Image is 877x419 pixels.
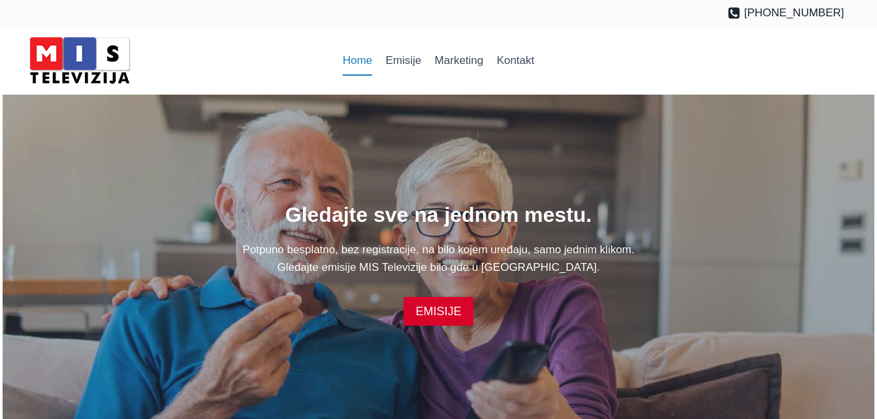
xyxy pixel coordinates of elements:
img: MIS Television [24,33,135,88]
a: Home [336,45,379,76]
a: [PHONE_NUMBER] [727,4,844,22]
p: Potpuno besplatno, bez registracije, na bilo kojem uređaju, samo jednim klikom. Gledajte emisije ... [33,241,844,276]
a: Kontakt [490,45,541,76]
h1: Gledajte sve na jednom mestu. [33,199,844,230]
a: Emisije [379,45,428,76]
a: Marketing [428,45,490,76]
a: EMISIJE [404,297,473,325]
nav: Primary Navigation [336,45,541,76]
span: [PHONE_NUMBER] [744,4,844,22]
